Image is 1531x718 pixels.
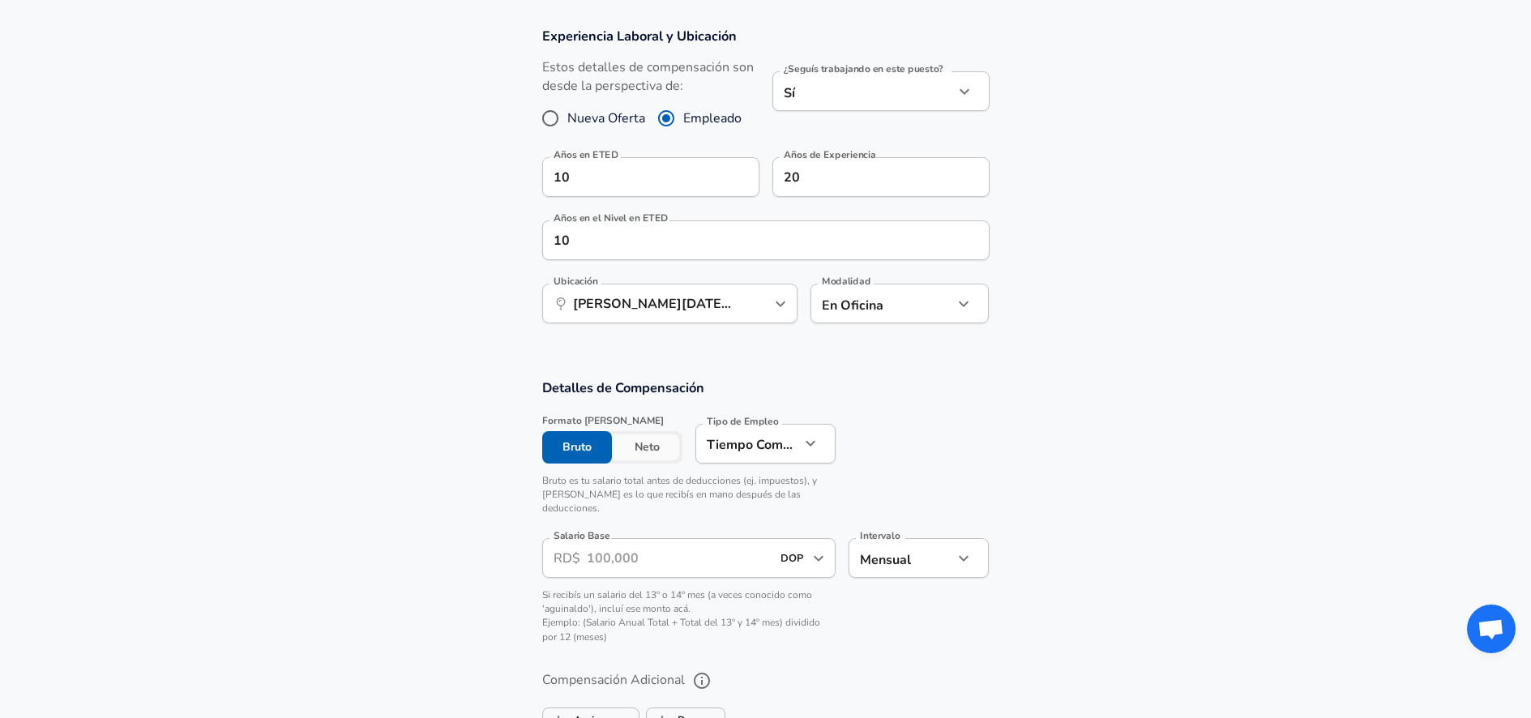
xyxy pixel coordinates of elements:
[776,545,808,571] input: USD
[567,109,645,128] span: Nueva Oferta
[849,538,953,578] div: Mensual
[554,276,598,286] label: Ubicación
[860,531,900,541] label: Intervalo
[542,157,724,197] input: 0
[554,213,668,223] label: Años en el Nivel en ETED
[542,220,954,260] input: 1
[707,417,779,426] label: Tipo de Empleo
[542,414,682,428] span: Formato [PERSON_NAME]
[1467,605,1516,653] div: Chat abierto
[542,588,836,644] p: Si recibís un salario del 13º o 14º mes (a veces conocido como 'aguinaldo'), incluí ese monto acá...
[612,431,682,464] button: Neto
[784,150,876,160] label: Años de Experiencia
[587,538,772,578] input: 100,000
[542,667,990,694] label: Compensación Adicional
[554,531,610,541] label: Salario Base
[772,157,954,197] input: 7
[554,150,618,160] label: Años en ETED
[784,64,943,74] label: ¿Seguís trabajando en este puesto?
[810,284,930,323] div: En Oficina
[542,58,759,96] label: Estos detalles de compensación son desde la perspectiva de:
[822,276,870,286] label: Modalidad
[688,667,716,694] button: help
[769,293,792,315] button: Open
[683,109,742,128] span: Empleado
[772,71,954,111] div: Sí
[542,378,990,397] h3: Detalles de Compensación
[542,431,613,464] button: Bruto
[807,547,830,570] button: Open
[542,27,990,45] h3: Experiencia Laboral y Ubicación
[695,424,800,464] div: Tiempo Completo
[542,474,836,515] p: Bruto es tu salario total antes de deducciones (ej. impuestos), y [PERSON_NAME] es lo que recibís...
